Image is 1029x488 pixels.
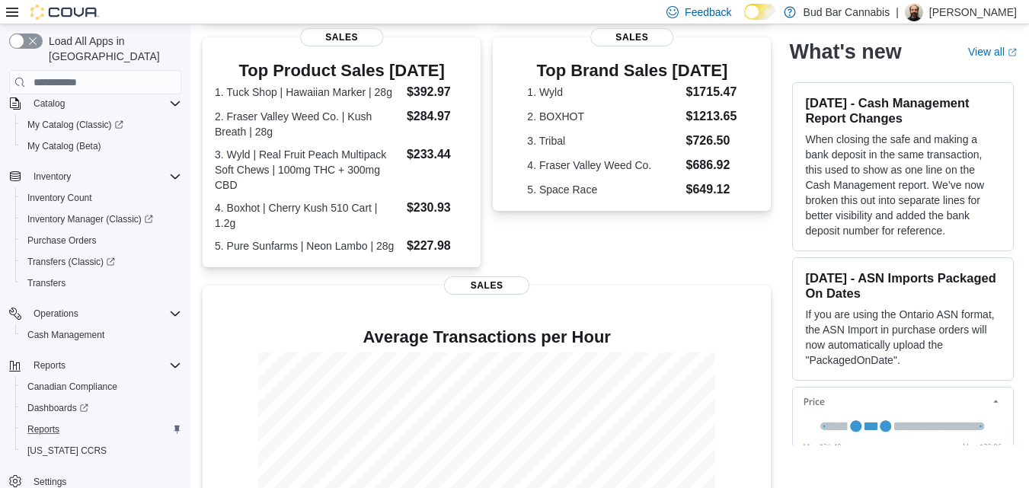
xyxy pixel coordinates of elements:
[27,445,107,457] span: [US_STATE] CCRS
[27,356,72,375] button: Reports
[686,180,737,199] dd: $649.12
[215,109,401,139] dt: 2. Fraser Valley Weed Co. | Kush Breath | 28g
[905,3,923,21] div: Jeremy S
[27,140,101,152] span: My Catalog (Beta)
[3,93,187,114] button: Catalog
[3,166,187,187] button: Inventory
[215,328,759,346] h4: Average Transactions per Hour
[15,376,187,397] button: Canadian Compliance
[686,107,737,126] dd: $1213.65
[21,231,103,250] a: Purchase Orders
[21,137,181,155] span: My Catalog (Beta)
[27,305,85,323] button: Operations
[21,274,181,292] span: Transfers
[789,40,901,64] h2: What's new
[27,94,71,113] button: Catalog
[685,5,731,20] span: Feedback
[215,62,468,80] h3: Top Product Sales [DATE]
[21,399,94,417] a: Dashboards
[804,3,890,21] p: Bud Bar Cannabis
[27,305,181,323] span: Operations
[21,399,181,417] span: Dashboards
[15,114,187,136] a: My Catalog (Classic)
[15,324,187,346] button: Cash Management
[686,83,737,101] dd: $1715.47
[1008,48,1017,57] svg: External link
[527,182,679,197] dt: 5. Space Race
[744,20,745,21] span: Dark Mode
[27,356,181,375] span: Reports
[15,230,187,251] button: Purchase Orders
[21,189,98,207] a: Inventory Count
[34,476,66,488] span: Settings
[744,4,776,20] input: Dark Mode
[27,329,104,341] span: Cash Management
[805,132,1001,238] p: When closing the safe and making a bank deposit in the same transaction, this used to show as one...
[21,231,181,250] span: Purchase Orders
[15,209,187,230] a: Inventory Manager (Classic)
[30,5,99,20] img: Cova
[21,253,181,271] span: Transfers (Classic)
[21,442,113,460] a: [US_STATE] CCRS
[27,256,115,268] span: Transfers (Classic)
[15,187,187,209] button: Inventory Count
[3,355,187,376] button: Reports
[444,276,529,295] span: Sales
[929,3,1017,21] p: [PERSON_NAME]
[21,326,181,344] span: Cash Management
[43,33,181,64] span: Load All Apps in [GEOGRAPHIC_DATA]
[300,28,384,46] span: Sales
[27,94,181,113] span: Catalog
[34,171,71,183] span: Inventory
[407,145,468,164] dd: $233.44
[21,378,123,396] a: Canadian Compliance
[21,442,181,460] span: Washington CCRS
[805,307,1001,368] p: If you are using the Ontario ASN format, the ASN Import in purchase orders will now automatically...
[27,119,123,131] span: My Catalog (Classic)
[27,213,153,225] span: Inventory Manager (Classic)
[27,277,66,289] span: Transfers
[407,237,468,255] dd: $227.98
[527,62,737,80] h3: Top Brand Sales [DATE]
[215,200,401,231] dt: 4. Boxhot | Cherry Kush 510 Cart | 1.2g
[15,136,187,157] button: My Catalog (Beta)
[407,107,468,126] dd: $284.97
[21,420,66,439] a: Reports
[21,378,181,396] span: Canadian Compliance
[686,132,737,150] dd: $726.50
[34,359,66,372] span: Reports
[34,308,78,320] span: Operations
[896,3,899,21] p: |
[590,28,674,46] span: Sales
[21,210,181,228] span: Inventory Manager (Classic)
[27,167,181,186] span: Inventory
[21,116,129,134] a: My Catalog (Classic)
[21,189,181,207] span: Inventory Count
[21,326,110,344] a: Cash Management
[968,46,1017,58] a: View allExternal link
[215,85,401,100] dt: 1. Tuck Shop | Hawaiian Marker | 28g
[805,95,1001,126] h3: [DATE] - Cash Management Report Changes
[15,419,187,440] button: Reports
[15,251,187,273] a: Transfers (Classic)
[527,109,679,124] dt: 2. BOXHOT
[21,253,121,271] a: Transfers (Classic)
[27,167,77,186] button: Inventory
[527,158,679,173] dt: 4. Fraser Valley Weed Co.
[27,381,117,393] span: Canadian Compliance
[407,199,468,217] dd: $230.93
[3,303,187,324] button: Operations
[215,147,401,193] dt: 3. Wyld | Real Fruit Peach Multipack Soft Chews | 100mg THC + 300mg CBD
[15,273,187,294] button: Transfers
[527,85,679,100] dt: 1. Wyld
[21,274,72,292] a: Transfers
[15,397,187,419] a: Dashboards
[27,423,59,435] span: Reports
[34,97,65,110] span: Catalog
[215,238,401,254] dt: 5. Pure Sunfarms | Neon Lambo | 28g
[21,116,181,134] span: My Catalog (Classic)
[21,137,107,155] a: My Catalog (Beta)
[27,402,88,414] span: Dashboards
[527,133,679,148] dt: 3. Tribal
[15,440,187,461] button: [US_STATE] CCRS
